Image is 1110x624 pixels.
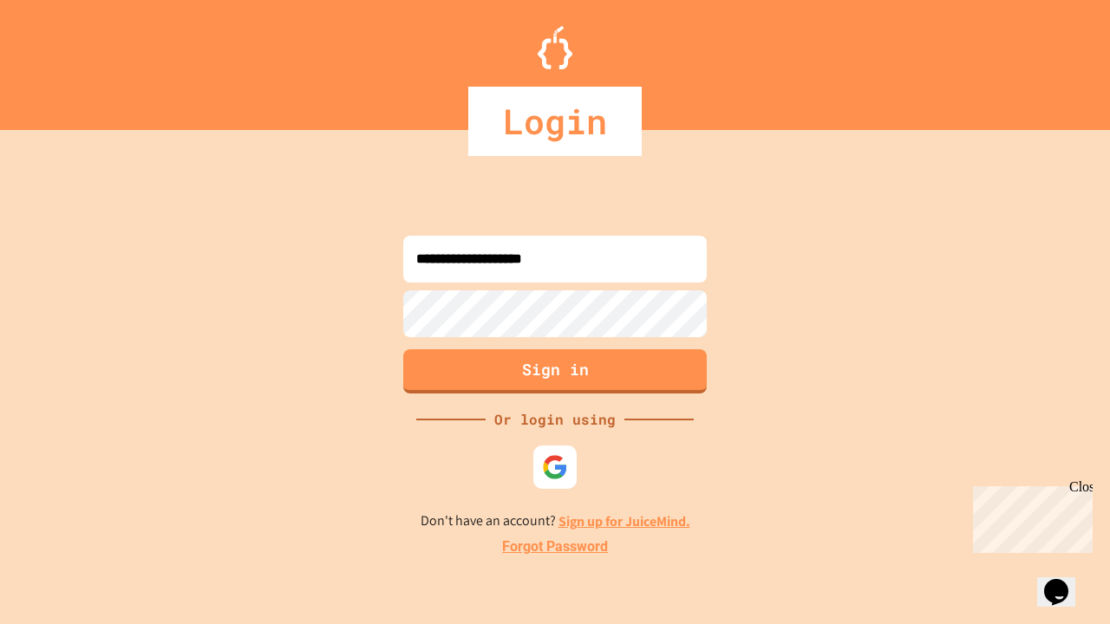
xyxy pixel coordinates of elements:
p: Don't have an account? [421,510,690,532]
a: Forgot Password [502,536,608,557]
div: Chat with us now!Close [7,7,120,110]
button: Sign in [403,349,707,393]
img: google-icon.svg [542,454,568,480]
a: Sign up for JuiceMind. [558,512,690,530]
iframe: chat widget [966,479,1093,553]
img: Logo.svg [538,26,572,69]
div: Or login using [486,409,624,430]
iframe: chat widget [1037,555,1093,607]
div: Login [468,87,642,156]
